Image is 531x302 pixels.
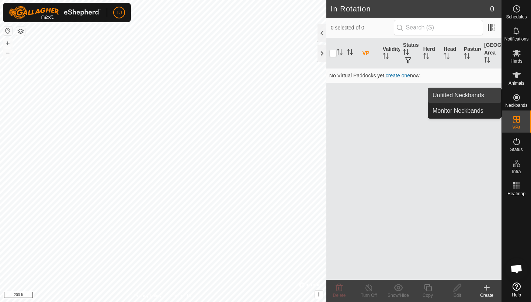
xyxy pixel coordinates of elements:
span: 0 [490,3,494,14]
button: Reset Map [3,27,12,35]
th: Herd [420,38,441,69]
th: Status [400,38,420,69]
a: Monitor Neckbands [428,103,501,118]
span: VPs [512,125,520,130]
div: Turn Off [354,292,383,299]
span: i [318,291,320,298]
span: Unfitted Neckbands [433,91,484,100]
span: Status [510,147,523,152]
th: Head [441,38,461,69]
a: create one [386,73,410,78]
p-sorticon: Activate to sort [383,54,389,60]
input: Search (S) [394,20,483,35]
h2: In Rotation [331,4,490,13]
th: Pasture [461,38,481,69]
span: Schedules [506,15,527,19]
button: Map Layers [16,27,25,36]
span: Notifications [504,37,528,41]
div: Edit [442,292,472,299]
td: No Virtual Paddocks yet, now. [326,68,502,83]
div: Open chat [506,258,528,280]
span: Animals [509,81,524,85]
div: Show/Hide [383,292,413,299]
a: Help [502,280,531,300]
p-sorticon: Activate to sort [484,58,490,64]
span: Herds [510,59,522,63]
span: 0 selected of 0 [331,24,394,32]
p-sorticon: Activate to sort [337,50,343,56]
p-sorticon: Activate to sort [464,54,470,60]
th: [GEOGRAPHIC_DATA] Area [481,38,502,69]
div: Create [472,292,502,299]
span: Monitor Neckbands [433,106,483,115]
span: Infra [512,169,521,174]
button: + [3,39,12,48]
button: – [3,48,12,57]
a: Privacy Policy [134,292,162,299]
th: VP [360,38,380,69]
img: Gallagher Logo [9,6,101,19]
p-sorticon: Activate to sort [403,50,409,56]
div: Copy [413,292,442,299]
span: Help [512,293,521,297]
p-sorticon: Activate to sort [423,54,429,60]
p-sorticon: Activate to sort [347,50,353,56]
a: Unfitted Neckbands [428,88,501,103]
span: Heatmap [507,192,525,196]
a: Contact Us [170,292,192,299]
span: Neckbands [505,103,527,108]
p-sorticon: Activate to sort [444,54,450,60]
button: i [315,291,323,299]
span: Delete [333,293,346,298]
th: Validity [380,38,400,69]
span: TJ [116,9,122,17]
